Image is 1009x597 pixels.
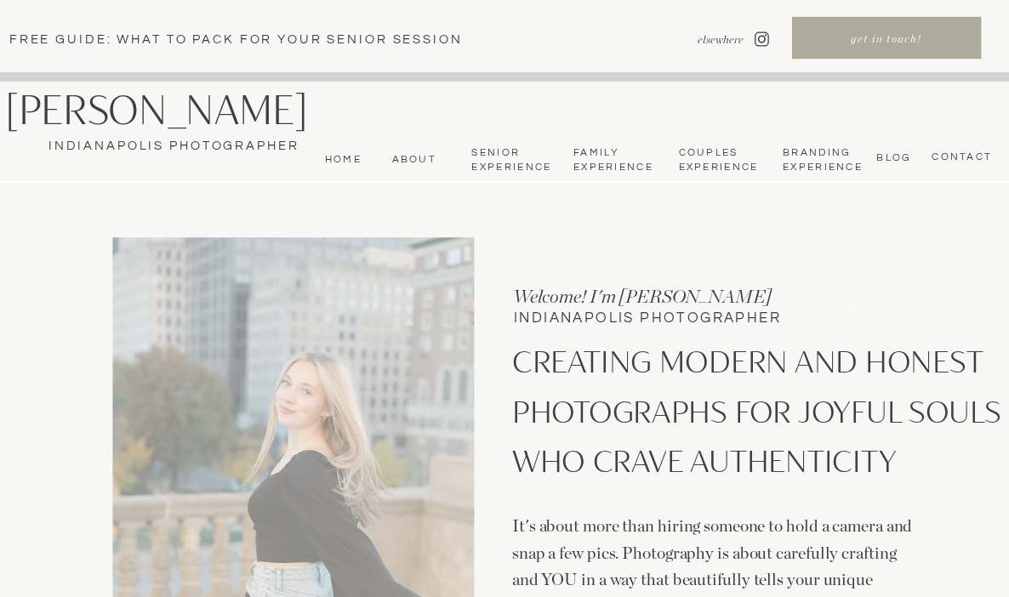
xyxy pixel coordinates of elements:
a: Senior Experience [471,146,550,174]
a: Home [321,153,362,167]
a: CONTACT [926,151,992,164]
a: Family Experience [573,146,652,174]
p: CREATING MODERN AND HONEST PHOTOGRAPHS FOR JOYFUL SOULS WHO CRAVE AUTHENTICITY [512,337,1008,503]
a: Indianapolis Photographer [5,137,342,156]
a: BrandingExperience [783,146,859,174]
a: Free Guide: What To pack for your senior session [9,31,490,48]
nav: elsewhere [656,33,744,48]
h1: INDIANAPOLIS PHOTOGRAPHER [514,312,857,331]
a: [PERSON_NAME] [5,89,357,133]
nav: Branding Experience [783,146,859,174]
h3: Welcome! I'm [PERSON_NAME] [513,284,828,310]
a: About [386,153,436,167]
a: bLog [872,151,911,163]
a: get in touch! [794,32,978,51]
a: Couples Experience [679,146,757,174]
